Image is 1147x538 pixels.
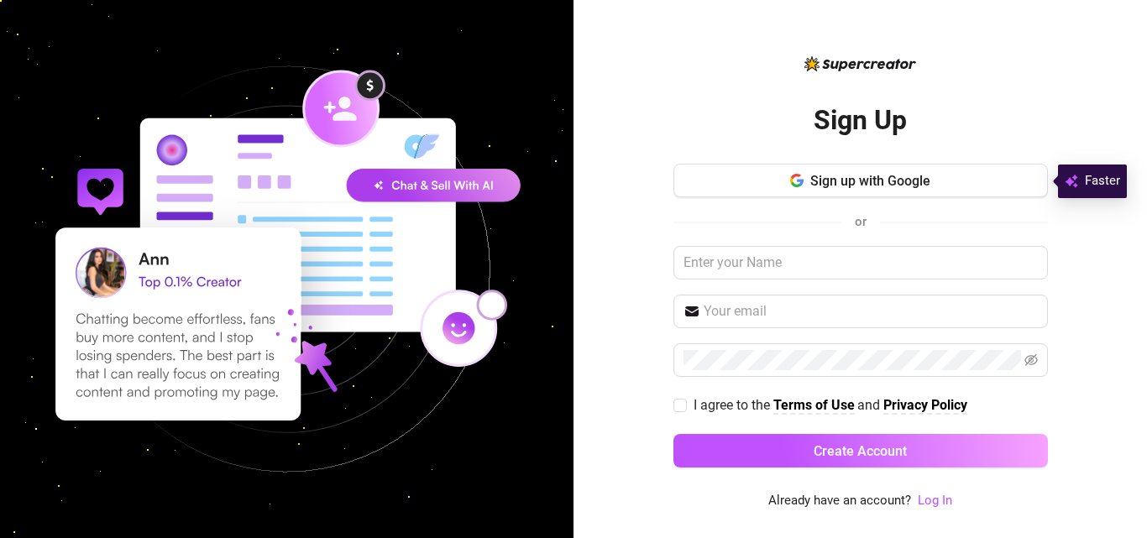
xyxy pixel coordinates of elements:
[704,301,1038,321] input: Your email
[804,56,916,71] img: logo-BBDzfeDw.svg
[1024,353,1038,367] span: eye-invisible
[1065,171,1078,191] img: svg%3e
[883,397,967,413] strong: Privacy Policy
[814,103,907,138] h2: Sign Up
[673,434,1048,467] button: Create Account
[673,246,1048,279] input: Enter your Name
[810,173,930,189] span: Sign up with Google
[773,397,855,413] strong: Terms of Use
[918,493,952,508] a: Log In
[673,164,1048,197] button: Sign up with Google
[918,491,952,511] a: Log In
[857,397,883,413] span: and
[855,214,867,229] span: or
[768,491,911,511] span: Already have an account?
[773,397,855,415] a: Terms of Use
[694,397,773,413] span: I agree to the
[883,397,967,415] a: Privacy Policy
[814,443,907,459] span: Create Account
[1085,171,1120,191] span: Faster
